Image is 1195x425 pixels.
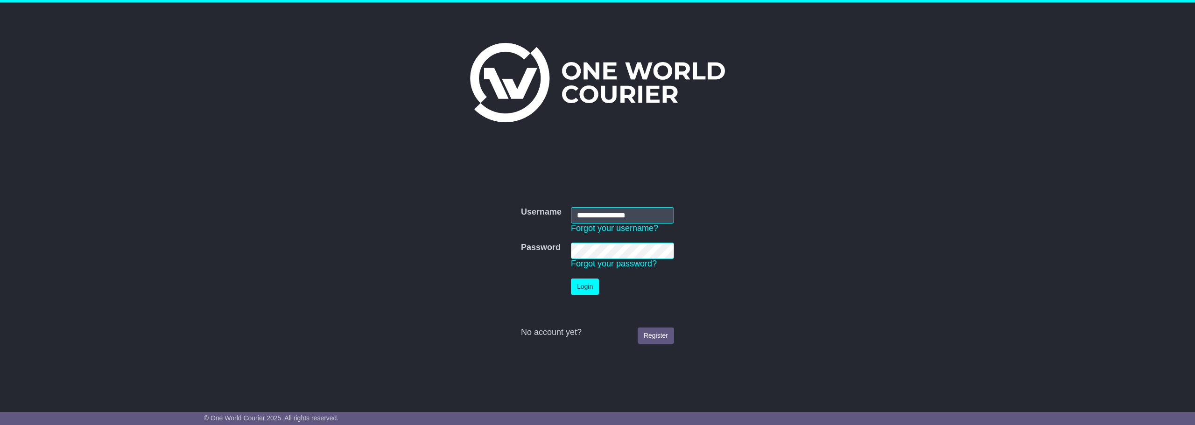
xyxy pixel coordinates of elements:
[638,327,674,344] a: Register
[521,327,674,338] div: No account yet?
[521,243,561,253] label: Password
[571,223,658,233] a: Forgot your username?
[470,43,725,122] img: One World
[204,414,339,422] span: © One World Courier 2025. All rights reserved.
[521,207,562,217] label: Username
[571,259,657,268] a: Forgot your password?
[571,279,599,295] button: Login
